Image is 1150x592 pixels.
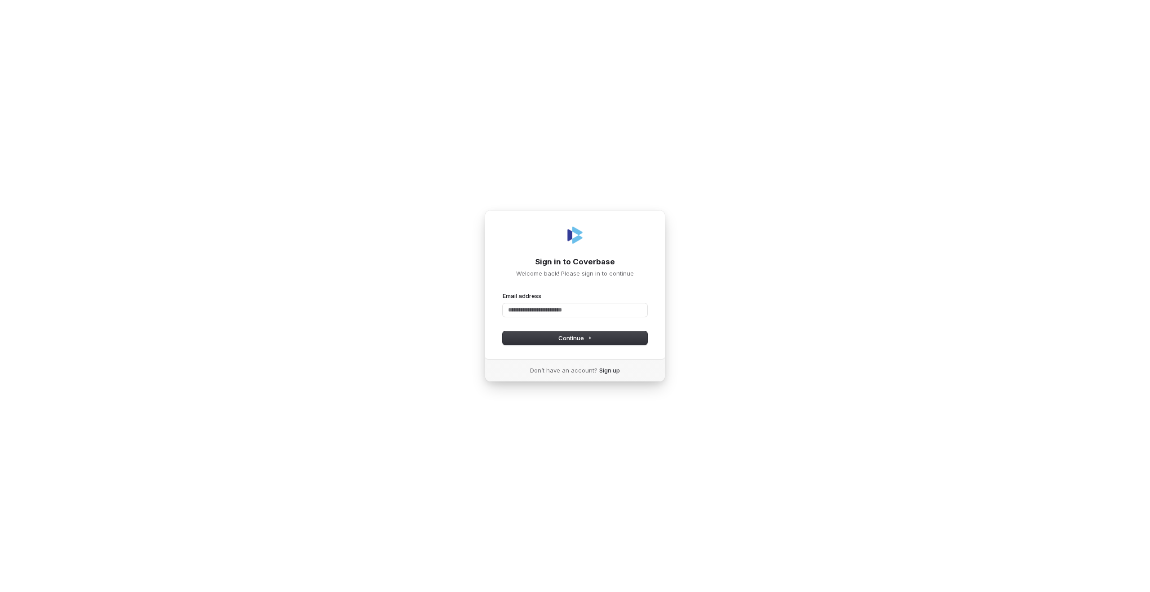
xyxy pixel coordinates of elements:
p: Welcome back! Please sign in to continue [503,269,647,277]
span: Continue [558,334,592,342]
a: Sign up [599,366,620,374]
button: Continue [503,331,647,345]
span: Don’t have an account? [530,366,597,374]
label: Email address [503,292,541,300]
img: Coverbase [564,224,586,246]
h1: Sign in to Coverbase [503,257,647,267]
